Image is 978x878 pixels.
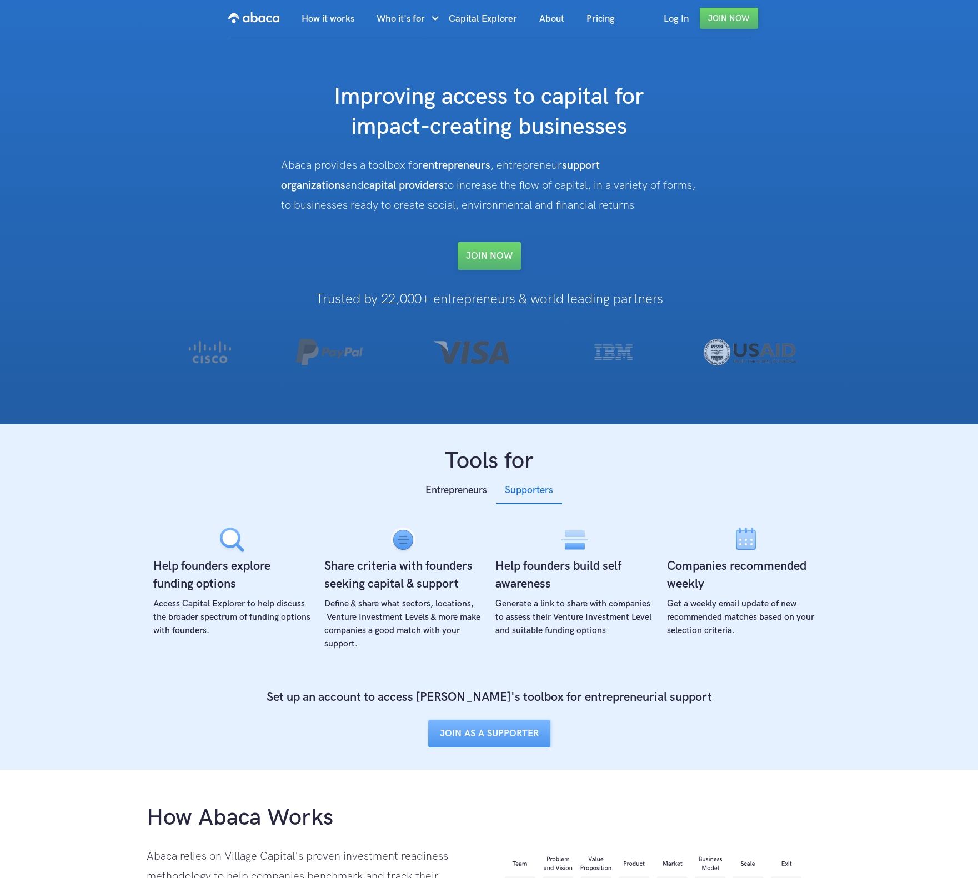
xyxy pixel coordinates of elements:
div: Generate a link to share with companies to assess their Venture Investment Level and suitable fun... [495,598,653,638]
div: Entrepreneurs [425,482,487,499]
h1: Trusted by 22,000+ entrepreneurs & world leading partners [147,292,831,307]
h4: Companies recommended weekly [667,558,825,593]
a: Join NOW [458,242,521,270]
div: Access Capital Explorer to help discuss the broader spectrum of funding options with founders. [153,598,311,638]
div: Supporters [505,482,553,499]
img: Abaca logo [228,9,279,27]
div: Abaca provides a toolbox for , entrepreneur and to increase the flow of capital, in a variety of ... [281,155,698,215]
a: JOIN AS A SUPPORTER [428,720,550,747]
h1: Improving access to capital for impact-creating businesses [267,82,711,142]
h4: Set up an account to access [PERSON_NAME]'s toolbox for entrepreneurial support [267,689,712,706]
a: Join Now [700,8,758,29]
strong: capital providers [364,179,444,192]
strong: entrepreneurs [423,159,490,172]
h4: Help founders build self awareness [495,558,653,593]
h4: Help founders explore funding options [153,558,311,593]
div: Define & share what sectors, locations, Venture Investment Levels & more make companies a good ma... [324,598,482,651]
div: Get a weekly email update of new recommended matches based on your selection criteria. [667,598,825,638]
h1: Tools for [147,446,831,476]
h4: Share criteria with founders seeking capital & support [324,558,482,593]
h1: How Abaca Works [147,803,333,833]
